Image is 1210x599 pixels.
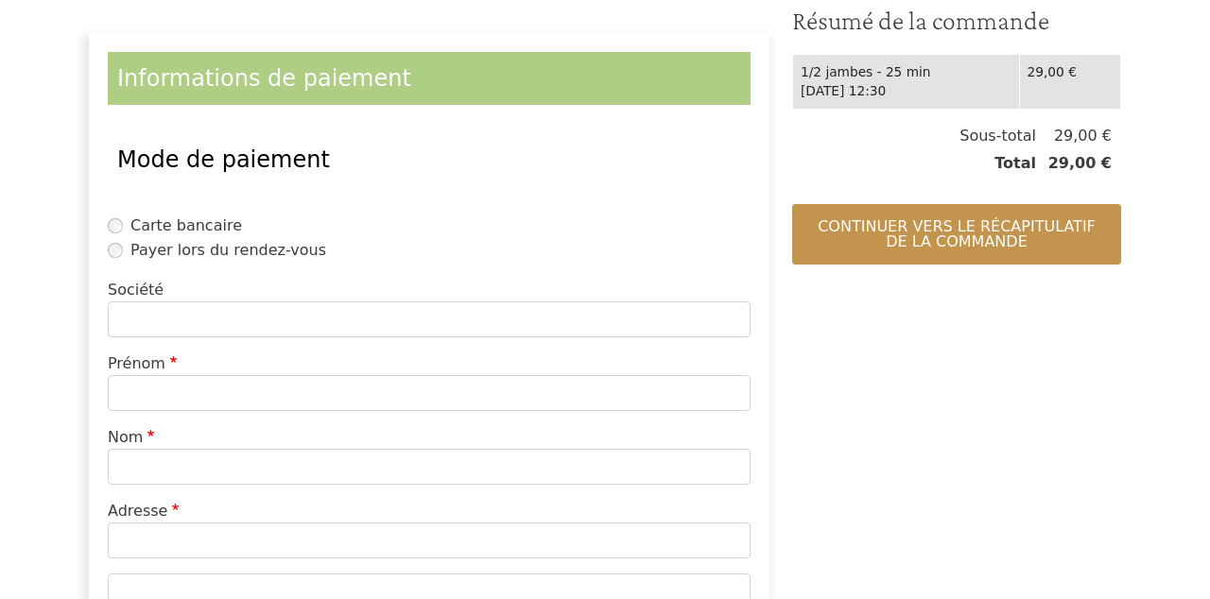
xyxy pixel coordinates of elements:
[792,5,1121,37] h3: Résumé de la commande
[117,146,330,173] span: Mode de paiement
[130,239,326,262] label: Payer lors du rendez-vous
[108,426,159,449] label: Nom
[1019,54,1120,109] td: 29,00 €
[1036,152,1112,175] span: 29,00 €
[801,62,1011,82] div: 1/2 jambes - 25 min
[108,500,183,522] label: Adresse
[994,152,1036,175] span: Total
[130,214,242,237] label: Carte bancaire
[792,204,1121,265] button: Continuer vers le récapitulatif de la commande
[117,65,411,92] span: Informations de paiement
[959,125,1036,147] span: Sous-total
[801,83,886,98] time: [DATE] 12:30
[1036,125,1112,147] span: 29,00 €
[108,352,181,375] label: Prénom
[108,279,164,301] label: Société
